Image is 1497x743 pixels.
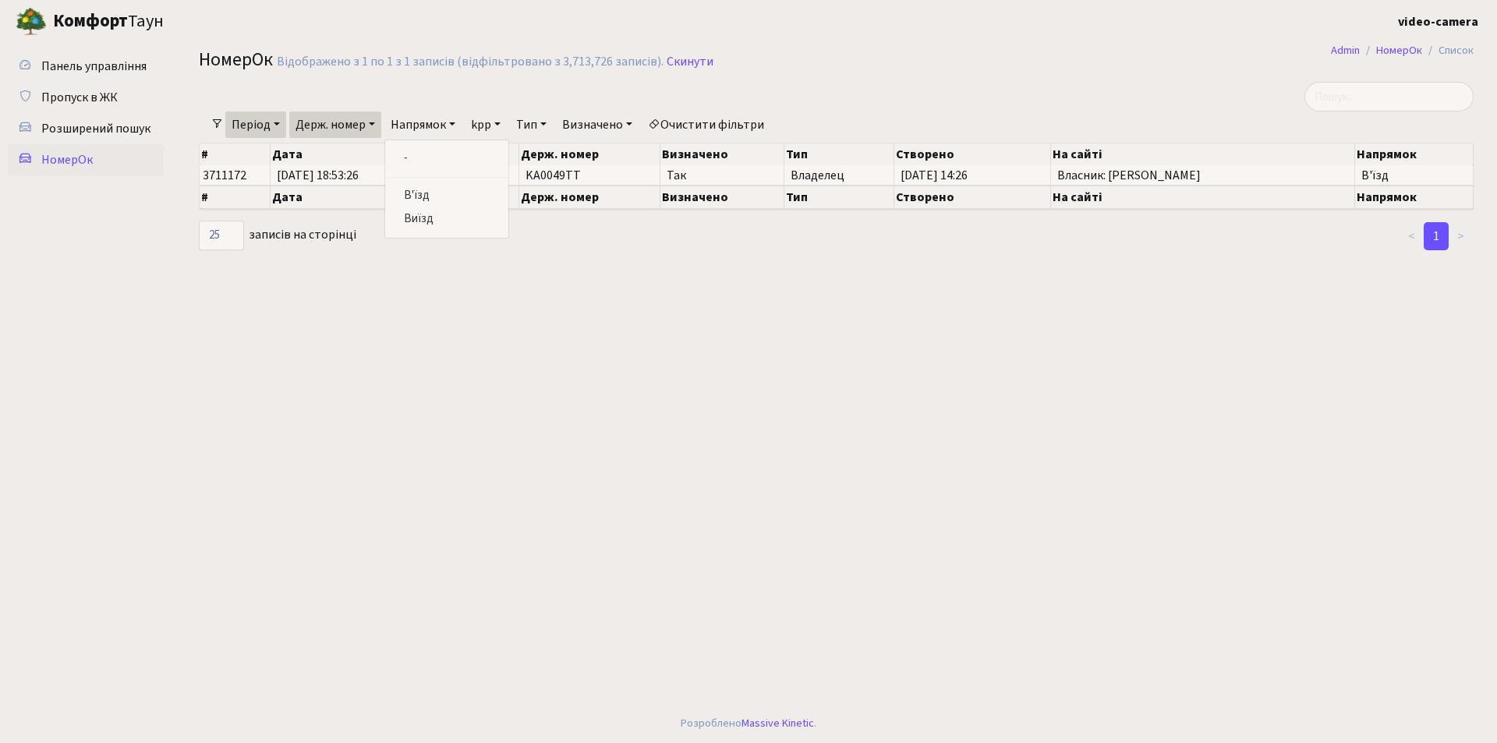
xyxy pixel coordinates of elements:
a: Виїзд [385,207,508,232]
a: Період [225,111,286,138]
th: # [200,186,271,209]
a: Скинути [667,55,713,69]
span: Так [667,169,777,182]
th: Створено [894,143,1051,165]
span: [DATE] 18:53:26 [277,169,442,182]
a: Держ. номер [289,111,381,138]
a: Massive Kinetic [741,715,814,731]
th: Держ. номер [519,143,660,165]
span: Таун [53,9,164,35]
th: Тип [784,143,894,165]
th: Напрямок [1355,143,1474,165]
span: Владелец [791,169,887,182]
select: записів на сторінці [199,221,244,250]
span: Пропуск в ЖК [41,89,118,106]
th: Визначено [660,186,784,209]
span: KA0049TT [526,167,581,184]
label: записів на сторінці [199,221,356,250]
b: Комфорт [53,9,128,34]
button: Переключити навігацію [195,9,234,34]
a: Панель управління [8,51,164,82]
span: Власник: [PERSON_NAME] [1057,169,1348,182]
th: Дата [271,143,449,165]
th: Визначено [660,143,784,165]
a: НомерОк [8,144,164,175]
span: НомерОк [41,151,93,168]
a: Очистити фільтри [642,111,770,138]
a: В'їзд [385,184,508,208]
nav: breadcrumb [1308,34,1497,67]
span: Розширений пошук [41,120,150,137]
a: Admin [1331,42,1360,58]
span: Панель управління [41,58,147,75]
a: 1 [1424,222,1449,250]
span: В'їзд [1361,169,1467,182]
a: Пропуск в ЖК [8,82,164,113]
a: Розширений пошук [8,113,164,144]
th: На сайті [1051,186,1355,209]
a: Тип [510,111,553,138]
b: video-camera [1398,13,1478,30]
th: Дата [271,186,449,209]
li: Список [1422,42,1474,59]
th: Створено [894,186,1051,209]
a: Визначено [556,111,639,138]
span: 3711172 [203,167,246,184]
a: video-camera [1398,12,1478,31]
th: # [200,143,271,165]
span: НомерОк [199,46,273,73]
a: НомерОк [1376,42,1422,58]
img: logo.png [16,6,47,37]
th: Тип [784,186,894,209]
div: Розроблено . [681,715,816,732]
th: Держ. номер [519,186,660,209]
a: Напрямок [384,111,462,138]
a: - [385,147,508,171]
div: Відображено з 1 по 1 з 1 записів (відфільтровано з 3,713,726 записів). [277,55,664,69]
span: [DATE] 14:26 [901,169,1044,182]
th: Напрямок [1355,186,1474,209]
th: На сайті [1051,143,1355,165]
input: Пошук... [1304,82,1474,111]
a: kpp [465,111,507,138]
